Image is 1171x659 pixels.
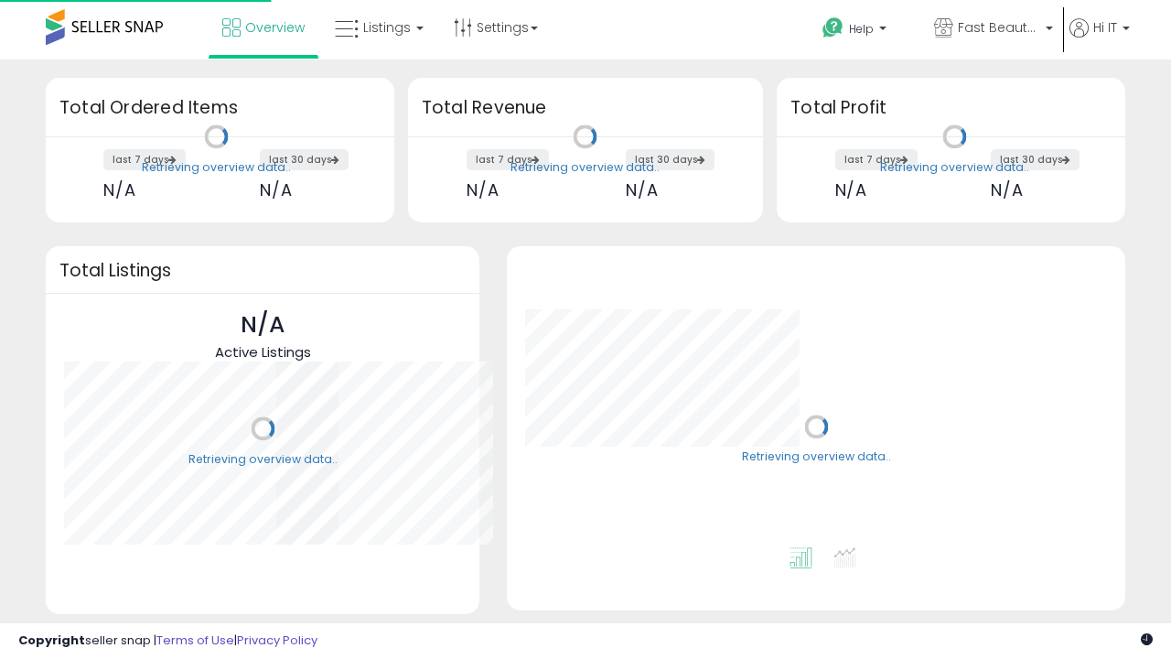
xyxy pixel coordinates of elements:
div: Retrieving overview data.. [880,159,1029,176]
span: Help [849,21,874,37]
span: Overview [245,18,305,37]
div: Retrieving overview data.. [510,159,660,176]
a: Privacy Policy [237,632,317,649]
span: Hi IT [1093,18,1117,37]
div: Retrieving overview data.. [188,451,338,468]
span: Fast Beauty ([GEOGRAPHIC_DATA]) [958,18,1040,37]
div: Retrieving overview data.. [742,449,891,466]
i: Get Help [822,16,844,39]
a: Terms of Use [156,632,234,649]
strong: Copyright [18,632,85,649]
span: Listings [363,18,411,37]
div: seller snap | | [18,632,317,650]
a: Hi IT [1069,18,1130,59]
div: Retrieving overview data.. [142,159,291,176]
a: Help [808,3,918,59]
